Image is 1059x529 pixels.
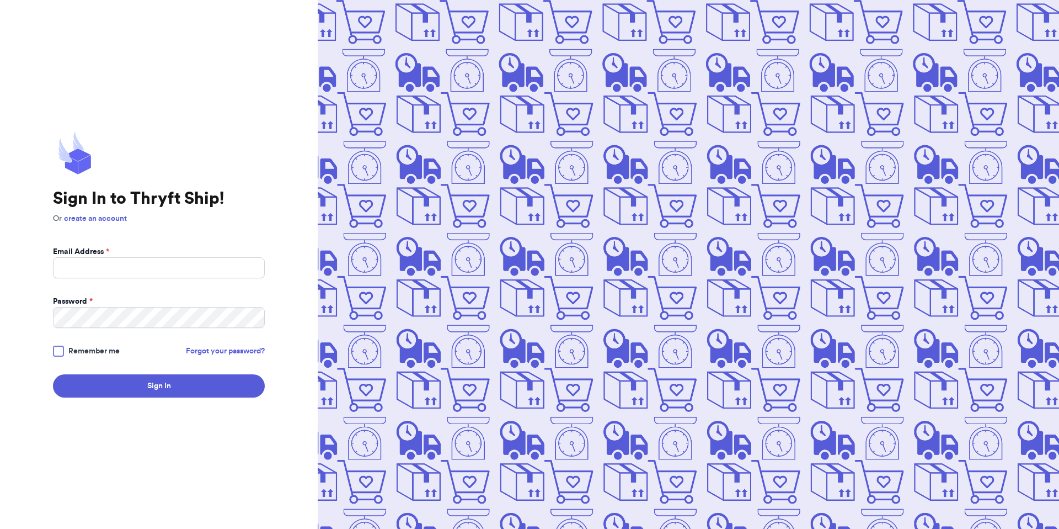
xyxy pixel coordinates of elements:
span: Remember me [68,346,120,357]
button: Sign In [53,374,265,398]
h1: Sign In to Thryft Ship! [53,189,265,209]
label: Email Address [53,246,109,257]
label: Password [53,296,93,307]
a: create an account [64,215,127,223]
a: Forgot your password? [186,346,265,357]
p: Or [53,213,265,224]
